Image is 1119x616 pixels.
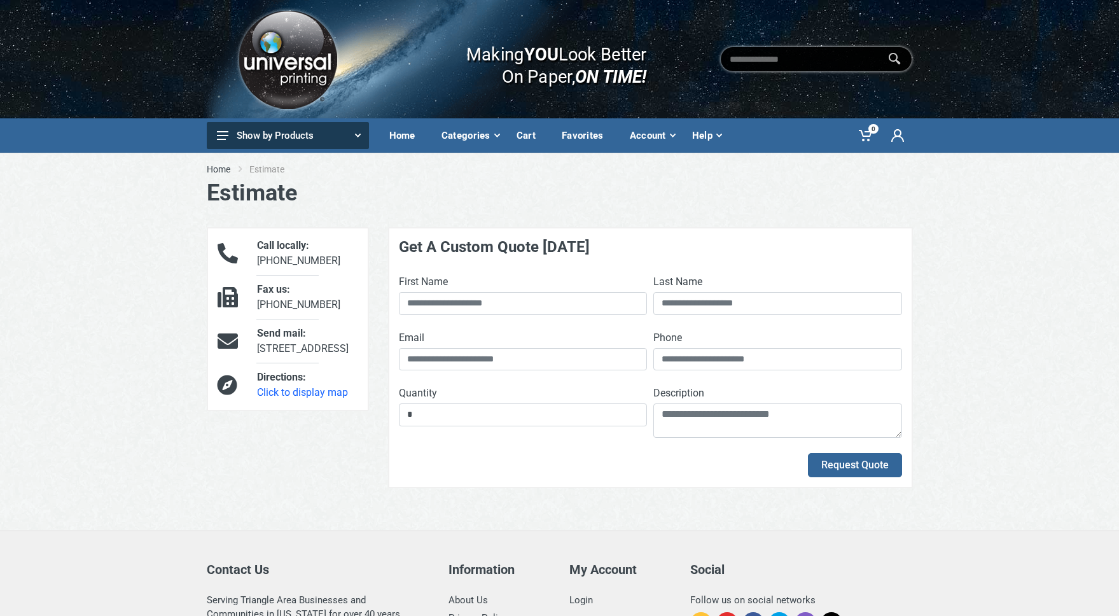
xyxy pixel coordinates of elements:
[690,593,913,607] div: Follow us on social networks
[569,562,671,577] h5: My Account
[399,330,424,346] label: Email
[399,386,437,401] label: Quantity
[575,66,646,87] i: ON TIME!
[257,283,290,295] span: Fax us:
[399,274,448,290] label: First Name
[553,122,621,149] div: Favorites
[247,238,367,269] div: [PHONE_NUMBER]
[207,163,230,176] a: Home
[448,594,488,606] a: About Us
[380,122,433,149] div: Home
[653,274,702,290] label: Last Name
[380,118,433,153] a: Home
[257,386,348,398] a: Click to display map
[524,43,559,65] b: YOU
[441,31,647,88] div: Making Look Better On Paper,
[399,238,902,256] h4: Get A Custom Quote [DATE]
[850,118,882,153] a: 0
[683,122,730,149] div: Help
[433,122,508,149] div: Categories
[448,562,550,577] h5: Information
[257,327,306,339] span: Send mail:
[868,124,879,134] span: 0
[207,179,913,207] h1: Estimate
[257,371,306,383] span: Directions:
[207,163,913,176] nav: breadcrumb
[621,122,683,149] div: Account
[234,6,341,113] img: Logo.png
[553,118,621,153] a: Favorites
[508,122,553,149] div: Cart
[207,562,429,577] h5: Contact Us
[207,122,369,149] button: Show by Products
[247,326,367,356] div: [STREET_ADDRESS]
[249,163,303,176] li: Estimate
[808,453,902,477] button: Request Quote
[569,594,593,606] a: Login
[508,118,553,153] a: Cart
[247,282,367,312] div: [PHONE_NUMBER]
[653,386,704,401] label: Description
[653,330,682,346] label: Phone
[257,239,309,251] span: Call locally:
[690,562,913,577] h5: Social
